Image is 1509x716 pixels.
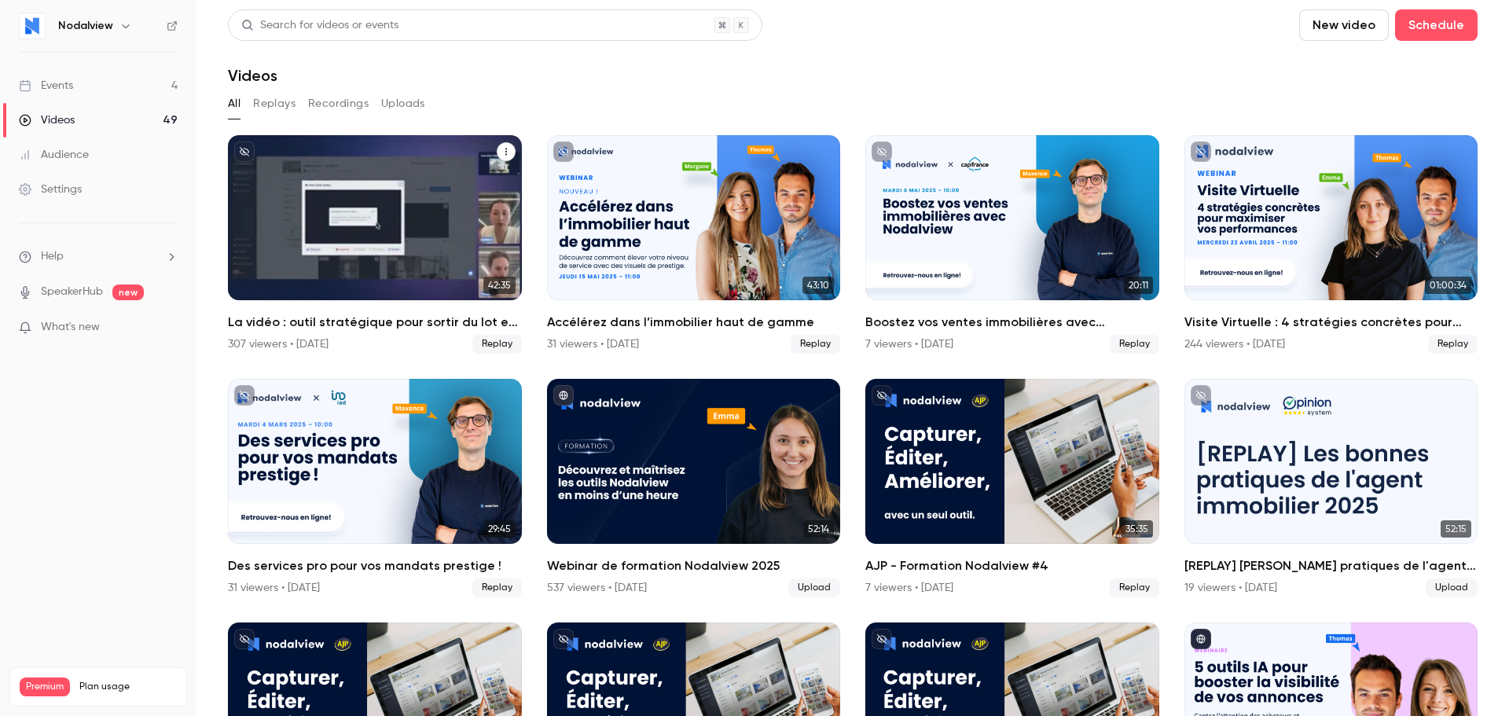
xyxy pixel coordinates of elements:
[228,313,522,332] h2: La vidéo : outil stratégique pour sortir du lot en 2025
[112,285,144,300] span: new
[547,135,841,354] a: 43:10Accélérez dans l’immobilier haut de gamme31 viewers • [DATE]Replay
[228,336,329,352] div: 307 viewers • [DATE]
[1191,629,1211,649] button: published
[553,629,574,649] button: unpublished
[228,135,522,354] li: La vidéo : outil stratégique pour sortir du lot en 2025
[472,578,522,597] span: Replay
[865,135,1159,354] a: 20:11Boostez vos ventes immobilières avec Nodalview7 viewers • [DATE]Replay
[483,277,516,294] span: 42:35
[547,556,841,575] h2: Webinar de formation Nodalview 2025
[228,379,522,597] a: 29:45Des services pro pour vos mandats prestige !31 viewers • [DATE]Replay
[58,18,113,34] h6: Nodalview
[865,313,1159,332] h2: Boostez vos ventes immobilières avec Nodalview
[802,277,834,294] span: 43:10
[472,335,522,354] span: Replay
[865,379,1159,597] li: AJP - Formation Nodalview #4
[547,313,841,332] h2: Accélérez dans l’immobilier haut de gamme
[41,248,64,265] span: Help
[79,681,177,693] span: Plan usage
[234,385,255,406] button: unpublished
[1191,385,1211,406] button: unpublished
[308,91,369,116] button: Recordings
[547,379,841,597] li: Webinar de formation Nodalview 2025
[1184,135,1478,354] a: 01:00:34Visite Virtuelle : 4 stratégies concrètes pour maximiser vos performances244 viewers • [D...
[1121,520,1153,538] span: 35:35
[803,520,834,538] span: 52:14
[19,147,89,163] div: Audience
[865,580,953,596] div: 7 viewers • [DATE]
[1428,335,1478,354] span: Replay
[1441,520,1471,538] span: 52:15
[19,78,73,94] div: Events
[1184,379,1478,597] li: [REPLAY] Les bonnes pratiques de l'agent immobilier 2025
[41,284,103,300] a: SpeakerHub
[253,91,296,116] button: Replays
[228,66,277,85] h1: Videos
[159,321,178,335] iframe: Noticeable Trigger
[547,580,647,596] div: 537 viewers • [DATE]
[1110,335,1159,354] span: Replay
[1184,313,1478,332] h2: Visite Virtuelle : 4 stratégies concrètes pour maximiser vos performances
[1395,9,1478,41] button: Schedule
[1124,277,1153,294] span: 20:11
[20,677,70,696] span: Premium
[381,91,425,116] button: Uploads
[41,319,100,336] span: What's new
[20,13,45,39] img: Nodalview
[788,578,840,597] span: Upload
[872,385,892,406] button: unpublished
[1184,556,1478,575] h2: [REPLAY] [PERSON_NAME] pratiques de l'agent immobilier 2025
[553,141,574,162] button: unpublished
[234,141,255,162] button: unpublished
[1425,277,1471,294] span: 01:00:34
[234,629,255,649] button: unpublished
[1184,336,1285,352] div: 244 viewers • [DATE]
[228,135,522,354] a: 42:35La vidéo : outil stratégique pour sortir du lot en 2025307 viewers • [DATE]Replay
[865,336,953,352] div: 7 viewers • [DATE]
[1191,141,1211,162] button: unpublished
[547,379,841,597] a: 52:14Webinar de formation Nodalview 2025537 viewers • [DATE]Upload
[1426,578,1478,597] span: Upload
[547,135,841,354] li: Accélérez dans l’immobilier haut de gamme
[19,112,75,128] div: Videos
[553,385,574,406] button: published
[872,629,892,649] button: unpublished
[872,141,892,162] button: unpublished
[865,556,1159,575] h2: AJP - Formation Nodalview #4
[228,379,522,597] li: Des services pro pour vos mandats prestige !
[791,335,840,354] span: Replay
[483,520,516,538] span: 29:45
[228,9,1478,707] section: Videos
[1110,578,1159,597] span: Replay
[228,580,320,596] div: 31 viewers • [DATE]
[1184,135,1478,354] li: Visite Virtuelle : 4 stratégies concrètes pour maximiser vos performances
[241,17,398,34] div: Search for videos or events
[865,379,1159,597] a: 35:35AJP - Formation Nodalview #47 viewers • [DATE]Replay
[865,135,1159,354] li: Boostez vos ventes immobilières avec Nodalview
[228,91,240,116] button: All
[1184,580,1277,596] div: 19 viewers • [DATE]
[228,556,522,575] h2: Des services pro pour vos mandats prestige !
[19,248,178,265] li: help-dropdown-opener
[19,182,82,197] div: Settings
[1184,379,1478,597] a: 52:15[REPLAY] [PERSON_NAME] pratiques de l'agent immobilier 202519 viewers • [DATE]Upload
[1299,9,1389,41] button: New video
[547,336,639,352] div: 31 viewers • [DATE]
